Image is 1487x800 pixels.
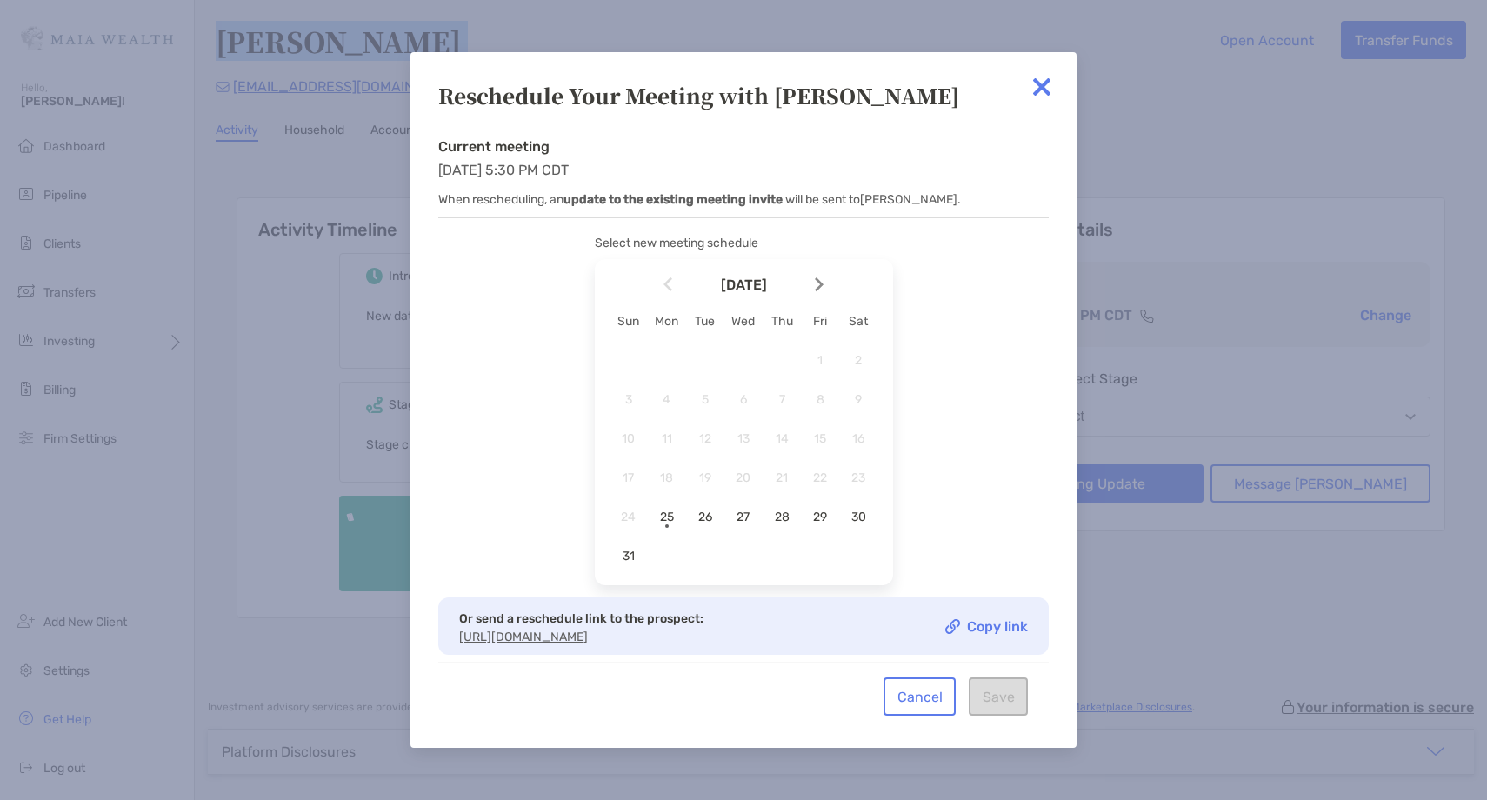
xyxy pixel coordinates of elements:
[729,392,758,407] span: 6
[614,549,643,563] span: 31
[767,510,797,524] span: 28
[801,314,839,329] div: Fri
[763,314,801,329] div: Thu
[844,431,873,446] span: 16
[614,392,643,407] span: 3
[438,189,1049,210] p: When rescheduling, an will be sent to [PERSON_NAME] .
[945,619,1028,634] a: Copy link
[1024,70,1059,104] img: close modal icon
[690,392,720,407] span: 5
[652,470,682,485] span: 18
[563,192,783,207] b: update to the existing meeting invite
[648,314,686,329] div: Mon
[652,392,682,407] span: 4
[844,353,873,368] span: 2
[884,677,956,716] button: Cancel
[595,236,758,250] span: Select new meeting schedule
[729,431,758,446] span: 13
[438,80,1049,110] div: Reschedule Your Meeting with [PERSON_NAME]
[805,353,835,368] span: 1
[815,277,824,292] img: Arrow icon
[614,431,643,446] span: 10
[805,392,835,407] span: 8
[690,510,720,524] span: 26
[663,277,672,292] img: Arrow icon
[729,470,758,485] span: 20
[652,431,682,446] span: 11
[767,431,797,446] span: 14
[729,510,758,524] span: 27
[610,314,648,329] div: Sun
[690,431,720,446] span: 12
[686,314,724,329] div: Tue
[459,608,703,630] p: Or send a reschedule link to the prospect:
[805,431,835,446] span: 15
[652,510,682,524] span: 25
[839,314,877,329] div: Sat
[724,314,763,329] div: Wed
[676,277,811,292] span: [DATE]
[767,470,797,485] span: 21
[767,392,797,407] span: 7
[844,470,873,485] span: 23
[690,470,720,485] span: 19
[614,470,643,485] span: 17
[945,619,960,634] img: Copy link icon
[805,470,835,485] span: 22
[844,510,873,524] span: 30
[844,392,873,407] span: 9
[438,138,1049,155] h4: Current meeting
[614,510,643,524] span: 24
[805,510,835,524] span: 29
[438,138,1049,218] div: [DATE] 5:30 PM CDT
